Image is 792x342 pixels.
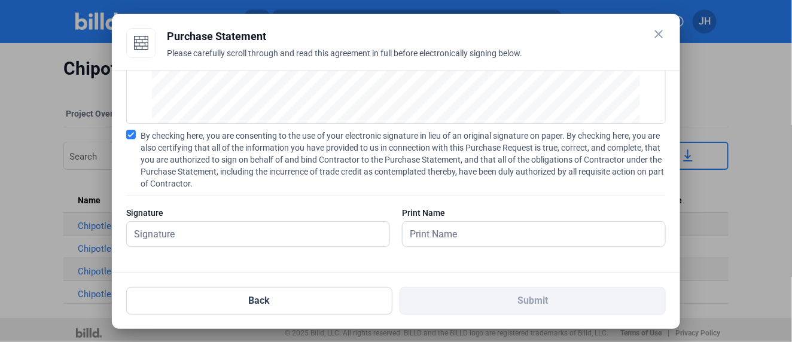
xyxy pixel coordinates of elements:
input: Print Name [403,222,652,246]
span: operating hardware, or glazing materials, and assumes no responsibility therefor. [173,87,331,91]
span: We certify that these materials and work were produced in conformance with [383,86,586,91]
input: Signature [127,222,376,246]
span: strict conformity to all applicable laws and building codes. [173,101,287,105]
span: in conformance with Fair Labor Standards Act, as amended. [383,94,542,100]
div: Signature [126,207,390,219]
span: 700-630 (03/22) [571,107,610,112]
span: Laws and building and safety codes governing the design and use of glazed entrance, window, and [173,75,366,80]
div: Purchase Statement [167,28,666,45]
span: By checking here, you are consenting to the use of your electronic signature in lieu of an origin... [141,130,666,190]
mat-icon: close [651,27,666,41]
button: Back [126,287,392,314]
button: Submit [400,287,666,314]
div: Print Name [402,207,666,219]
span: curtainwall products vary widely. Kawneer does not control selection of product configurations, [173,81,361,85]
span: It is the responsibility of the owner, the architect, and the installer to make these selections in [173,95,355,99]
div: Please carefully scroll through and read this agreement in full before electronically signing below. [167,47,666,74]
